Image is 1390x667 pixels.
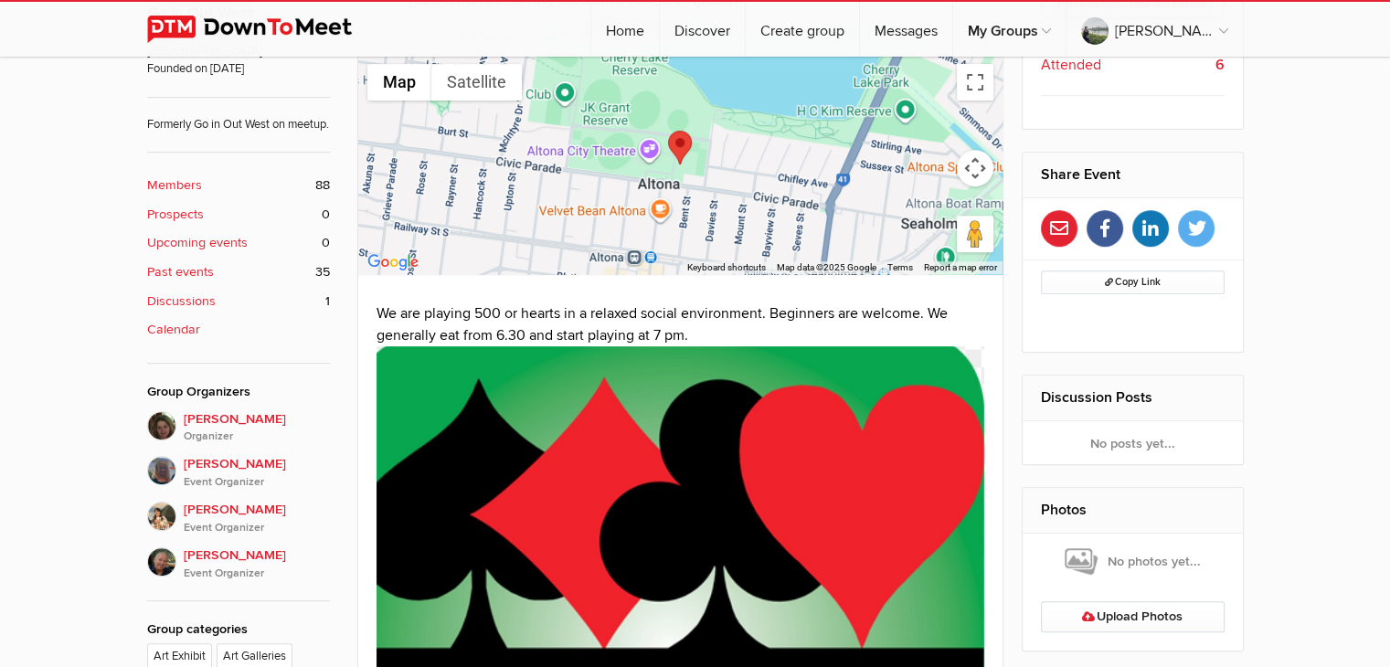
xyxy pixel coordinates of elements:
span: 0 [322,205,330,225]
span: Copy Link [1105,276,1161,288]
a: Prospects 0 [147,205,330,225]
i: Organizer [184,429,330,445]
span: 88 [315,175,330,196]
button: Toggle fullscreen view [957,64,993,101]
span: Attended [1041,54,1101,76]
span: [PERSON_NAME] [184,500,330,536]
img: Helen Bertuna [147,502,176,531]
span: 0 [322,233,330,253]
img: Google [363,250,423,274]
h2: Share Event [1041,153,1225,196]
span: Formerly Go in Out West on meetup. [147,97,330,133]
span: 35 [315,262,330,282]
button: Show satellite imagery [431,64,522,101]
b: Past events [147,262,214,282]
i: Event Organizer [184,520,330,536]
img: Dale S. [147,547,176,577]
a: [PERSON_NAME]Organizer [147,411,330,446]
a: [PERSON_NAME]Event Organizer [147,491,330,536]
b: Calendar [147,320,200,340]
span: [PERSON_NAME] [184,545,330,582]
a: Discussions 1 [147,291,330,312]
a: Calendar [147,320,330,340]
button: Show street map [367,64,431,101]
a: Members 88 [147,175,330,196]
a: My Profile [1079,58,1242,59]
a: [PERSON_NAME]Event Organizer [147,445,330,491]
a: My Groups [953,2,1066,57]
img: Adriana [147,456,176,485]
button: Copy Link [1041,270,1225,294]
a: Past events 35 [147,262,330,282]
div: No posts yet... [1023,421,1243,465]
span: Map data ©2025 Google [777,262,876,272]
a: Upload Photos [1041,601,1225,632]
button: Map camera controls [957,150,993,186]
b: Prospects [147,205,204,225]
b: 6 [1215,54,1225,76]
span: [PERSON_NAME] [184,454,330,491]
a: Create group [746,2,859,57]
a: Discover [660,2,745,57]
i: Event Organizer [184,474,330,491]
img: Mashelle [147,411,176,440]
b: Discussions [147,291,216,312]
b: Members [147,175,202,196]
a: Photos [1041,501,1087,519]
span: Founded on [DATE] [147,60,330,78]
a: Upcoming events 0 [147,233,330,253]
span: No photos yet... [1065,546,1201,577]
a: Messages [860,2,952,57]
a: Home [591,2,659,57]
span: [PERSON_NAME] [184,409,330,446]
a: [PERSON_NAME] [1066,2,1243,57]
i: Event Organizer [184,566,330,582]
div: Group categories [147,619,330,640]
a: Discussion Posts [1041,388,1152,407]
button: Drag Pegman onto the map to open Street View [957,216,993,252]
a: Click to see this area on Google Maps [363,250,423,274]
a: Terms [887,262,913,272]
a: [PERSON_NAME]Event Organizer [147,536,330,582]
img: DownToMeet [147,16,380,43]
div: Group Organizers [147,382,330,402]
b: Upcoming events [147,233,248,253]
a: Report a map error [924,262,997,272]
span: 1 [325,291,330,312]
button: Keyboard shortcuts [687,261,766,274]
